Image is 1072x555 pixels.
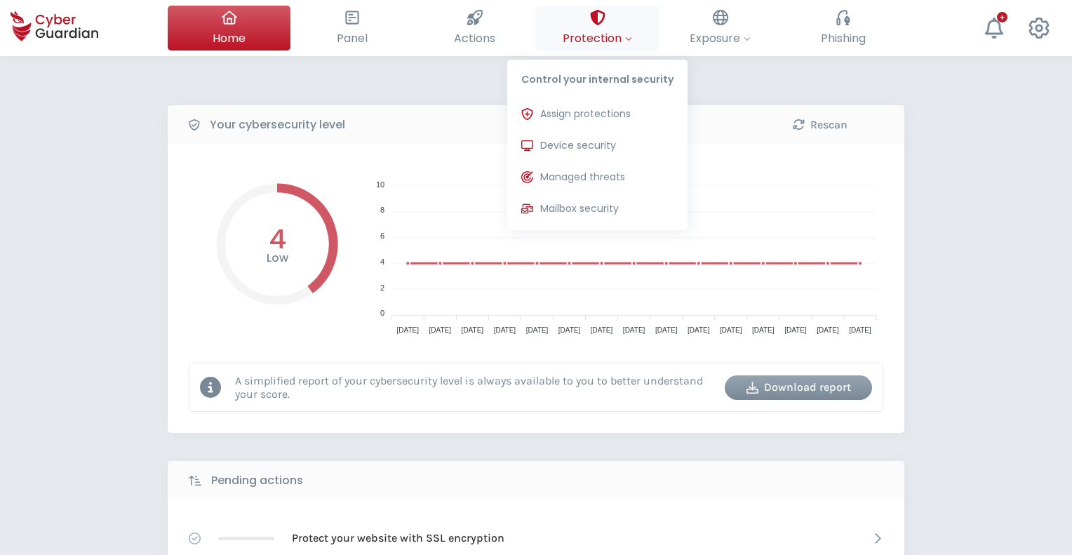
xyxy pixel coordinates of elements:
[655,326,678,334] tspan: [DATE]
[380,258,384,266] tspan: 4
[210,116,345,133] b: Your cybersecurity level
[397,326,420,334] tspan: [DATE]
[292,530,504,546] p: Protect your website with SSL encryption
[735,379,862,396] div: Download report
[591,326,613,334] tspan: [DATE]
[536,6,659,51] button: ProtectionControl your internal securityAssign protectionsDevice securityManaged threatsMailbox s...
[540,107,631,121] span: Assign protections
[507,163,688,192] button: Managed threats
[540,201,619,216] span: Mailbox security
[720,326,742,334] tspan: [DATE]
[462,326,484,334] tspan: [DATE]
[623,326,645,334] tspan: [DATE]
[168,6,290,51] button: Home
[659,6,782,51] button: Exposure
[380,232,384,240] tspan: 6
[429,326,452,334] tspan: [DATE]
[380,283,384,292] tspan: 2
[454,29,495,47] span: Actions
[376,180,384,189] tspan: 10
[507,132,688,160] button: Device security
[782,6,904,51] button: Phishing
[540,138,616,153] span: Device security
[849,326,871,334] tspan: [DATE]
[563,29,632,47] span: Protection
[540,170,625,185] span: Managed threats
[688,326,710,334] tspan: [DATE]
[725,375,872,400] button: Download report
[380,309,384,317] tspan: 0
[821,29,866,47] span: Phishing
[746,112,894,137] button: Rescan
[757,116,883,133] div: Rescan
[752,326,775,334] tspan: [DATE]
[507,100,688,128] button: Assign protections
[526,326,549,334] tspan: [DATE]
[997,12,1007,22] div: +
[235,374,714,401] p: A simplified report of your cybersecurity level is always available to you to better understand y...
[817,326,839,334] tspan: [DATE]
[784,326,807,334] tspan: [DATE]
[494,326,516,334] tspan: [DATE]
[413,6,536,51] button: Actions
[213,29,246,47] span: Home
[290,6,413,51] button: Panel
[337,29,368,47] span: Panel
[507,195,688,223] button: Mailbox security
[690,29,751,47] span: Exposure
[558,326,581,334] tspan: [DATE]
[211,472,303,489] b: Pending actions
[507,60,688,93] p: Control your internal security
[380,206,384,214] tspan: 8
